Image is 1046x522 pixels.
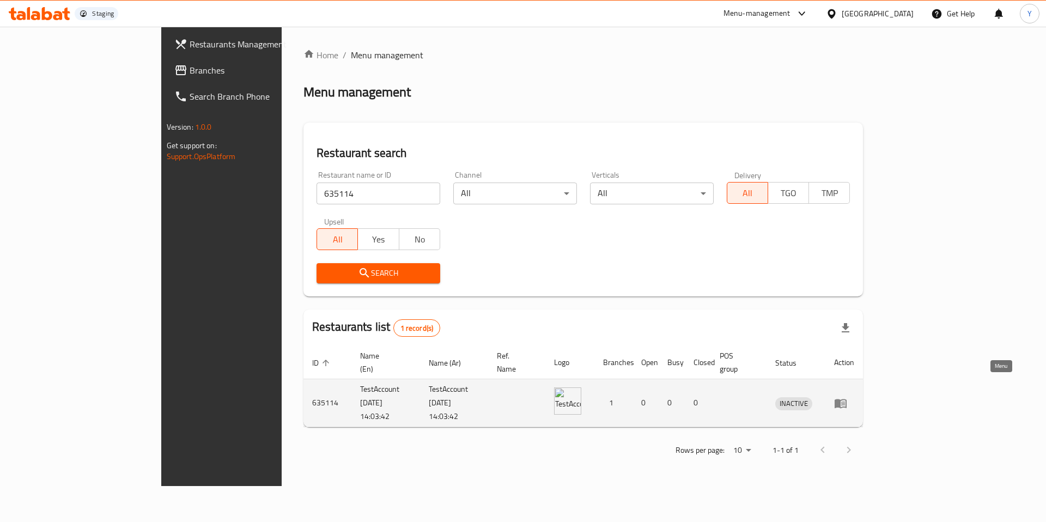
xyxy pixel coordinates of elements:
[166,57,336,83] a: Branches
[659,346,685,379] th: Busy
[404,232,436,247] span: No
[351,379,420,427] td: TestAccount [DATE] 14:03:42
[325,266,431,280] span: Search
[362,232,394,247] span: Yes
[166,31,336,57] a: Restaurants Management
[775,397,812,410] span: INACTIVE
[633,346,659,379] th: Open
[453,183,577,204] div: All
[303,83,411,101] h2: Menu management
[317,263,440,283] button: Search
[773,444,799,457] p: 1-1 of 1
[768,182,809,204] button: TGO
[343,48,346,62] li: /
[842,8,914,20] div: [GEOGRAPHIC_DATA]
[357,228,399,250] button: Yes
[729,442,755,459] div: Rows per page:
[685,379,711,427] td: 0
[324,217,344,225] label: Upsell
[832,315,859,341] div: Export file
[312,319,440,337] h2: Restaurants list
[825,346,863,379] th: Action
[303,346,863,427] table: enhanced table
[167,120,193,134] span: Version:
[1027,8,1032,20] span: Y
[190,90,327,103] span: Search Branch Phone
[676,444,725,457] p: Rows per page:
[321,232,354,247] span: All
[317,145,850,161] h2: Restaurant search
[723,7,790,20] div: Menu-management
[399,228,440,250] button: No
[360,349,407,375] span: Name (En)
[497,349,532,375] span: Ref. Name
[167,138,217,153] span: Get support on:
[317,228,358,250] button: All
[685,346,711,379] th: Closed
[720,349,754,375] span: POS group
[775,356,811,369] span: Status
[727,182,768,204] button: All
[633,379,659,427] td: 0
[734,171,762,179] label: Delivery
[92,9,114,18] div: Staging
[312,356,333,369] span: ID
[166,83,336,110] a: Search Branch Phone
[590,183,714,204] div: All
[190,64,327,77] span: Branches
[394,323,440,333] span: 1 record(s)
[393,319,441,337] div: Total records count
[317,183,440,204] input: Search for restaurant name or ID..
[808,182,850,204] button: TMP
[545,346,594,379] th: Logo
[190,38,327,51] span: Restaurants Management
[554,387,581,415] img: TestAccount 2025-07-25 14:03:42
[195,120,212,134] span: 1.0.0
[594,379,633,427] td: 1
[351,48,423,62] span: Menu management
[732,185,764,201] span: All
[659,379,685,427] td: 0
[773,185,805,201] span: TGO
[303,48,863,62] nav: breadcrumb
[167,149,236,163] a: Support.OpsPlatform
[420,379,489,427] td: TestAccount [DATE] 14:03:42
[594,346,633,379] th: Branches
[429,356,475,369] span: Name (Ar)
[813,185,846,201] span: TMP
